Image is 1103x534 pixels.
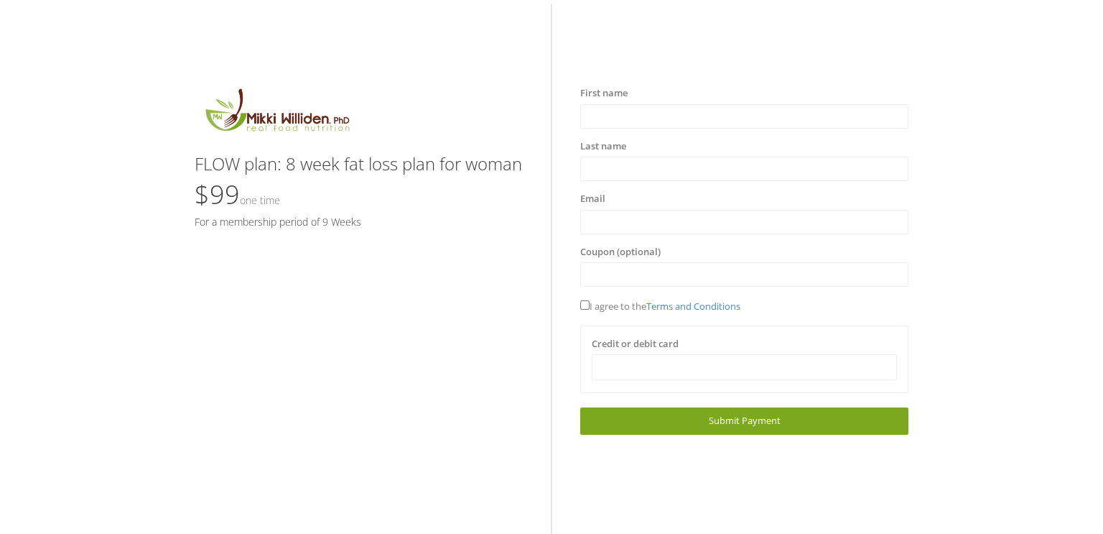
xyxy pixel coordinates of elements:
span: Submit Payment [709,414,781,427]
h5: For a membership period of 9 Weeks [195,216,523,227]
label: Coupon (optional) [580,245,661,259]
label: Last name [580,139,626,154]
span: $99 [195,177,280,212]
h3: FLOW plan: 8 week fat loss plan for woman [195,155,523,173]
a: Terms and Conditions [646,300,740,313]
label: First name [580,86,628,101]
label: Email [580,192,605,206]
a: Submit Payment [580,408,908,434]
label: Credit or debit card [592,337,679,351]
span: I agree to the [580,300,740,313]
small: One time [240,193,280,207]
iframe: Secure card payment input frame [601,362,888,374]
img: MikkiLogoMain.png [195,86,358,140]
